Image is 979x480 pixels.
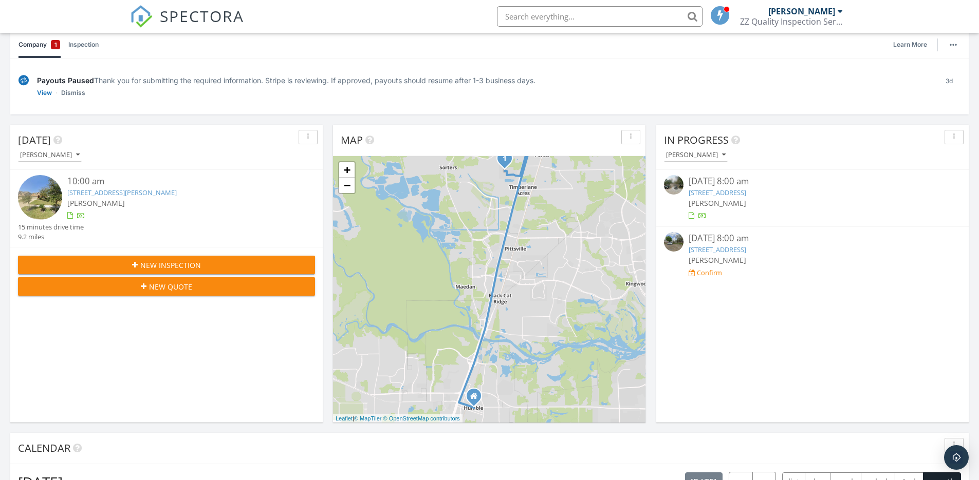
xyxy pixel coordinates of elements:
[20,151,80,159] div: [PERSON_NAME]
[18,256,315,274] button: New Inspection
[18,133,51,147] span: [DATE]
[664,133,729,147] span: In Progress
[67,188,177,197] a: [STREET_ADDRESS][PERSON_NAME]
[18,441,70,455] span: Calendar
[333,414,463,423] div: |
[689,245,746,254] a: [STREET_ADDRESS]
[18,148,82,162] button: [PERSON_NAME]
[140,260,201,271] span: New Inspection
[944,445,969,470] div: Open Intercom Messenger
[664,175,684,195] img: 9564258%2Fcover_photos%2Fn4ZkH30aKQ0eYPadp6A2%2Fsmall.jpeg
[37,75,929,86] div: Thank you for submitting the required information. Stripe is reviewing. If approved, payouts shou...
[19,75,29,86] img: under-review-2fe708636b114a7f4b8d.svg
[37,88,52,98] a: View
[664,232,684,252] img: streetview
[130,5,153,28] img: The Best Home Inspection Software - Spectora
[893,40,933,50] a: Learn More
[149,281,192,292] span: New Quote
[339,162,355,178] a: Zoom in
[383,415,460,421] a: © OpenStreetMap contributors
[18,232,84,242] div: 9.2 miles
[689,188,746,197] a: [STREET_ADDRESS]
[61,88,85,98] a: Dismiss
[18,222,84,232] div: 15 minutes drive time
[950,44,957,46] img: ellipsis-632cfdd7c38ec3a7d453.svg
[474,396,480,402] div: Humble TX 77346
[341,133,363,147] span: Map
[130,14,244,35] a: SPECTORA
[689,232,936,245] div: [DATE] 8:00 am
[336,415,353,421] a: Leaflet
[354,415,382,421] a: © MapTiler
[67,175,290,188] div: 10:00 am
[689,255,746,265] span: [PERSON_NAME]
[19,31,60,58] a: Company
[67,198,125,208] span: [PERSON_NAME]
[68,31,99,58] a: Inspection
[664,232,961,278] a: [DATE] 8:00 am [STREET_ADDRESS] [PERSON_NAME] Confirm
[937,75,960,98] div: 3d
[697,268,722,277] div: Confirm
[664,175,961,221] a: [DATE] 8:00 am [STREET_ADDRESS] [PERSON_NAME]
[18,277,315,296] button: New Quote
[160,5,244,27] span: SPECTORA
[497,6,703,27] input: Search everything...
[666,151,726,159] div: [PERSON_NAME]
[54,40,57,50] span: 1
[689,175,936,188] div: [DATE] 8:00 am
[18,175,315,242] a: 10:00 am [STREET_ADDRESS][PERSON_NAME] [PERSON_NAME] 15 minutes drive time 9.2 miles
[18,175,62,219] img: streetview
[689,268,722,278] a: Confirm
[768,6,835,16] div: [PERSON_NAME]
[505,158,511,164] div: 21283 lily springs dr, Porter, Tx 77365
[664,148,728,162] button: [PERSON_NAME]
[339,178,355,193] a: Zoom out
[689,198,746,208] span: [PERSON_NAME]
[740,16,843,27] div: ZZ Quality Inspection Services
[503,156,507,163] i: 1
[37,76,94,85] span: Payouts Paused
